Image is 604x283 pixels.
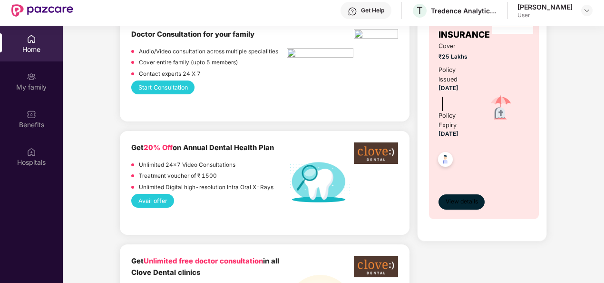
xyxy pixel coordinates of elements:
[139,70,201,79] p: Contact experts 24 X 7
[139,58,238,67] p: Cover entire family (upto 5 members)
[517,2,573,11] div: [PERSON_NAME]
[27,110,36,119] img: svg+xml;base64,PHN2ZyBpZD0iQmVuZWZpdHMiIHhtbG5zPSJodHRwOi8vd3d3LnczLm9yZy8yMDAwL3N2ZyIgd2lkdGg9Ij...
[131,143,274,152] b: Get on Annual Dental Health Plan
[361,7,384,14] div: Get Help
[144,257,263,265] span: Unlimited free doctor consultation
[354,142,399,164] img: clove-dental%20png.png
[131,194,174,208] button: Avail offer
[287,162,353,203] img: Dental%20helath%20plan.png
[131,81,195,94] button: Start Consultation
[438,41,472,51] span: Cover
[438,65,472,84] div: Policy issued
[139,161,235,170] p: Unlimited 24x7 Video Consultations
[131,30,254,39] b: Doctor Consultation for your family
[438,194,485,210] button: View details
[27,34,36,44] img: svg+xml;base64,PHN2ZyBpZD0iSG9tZSIgeG1sbnM9Imh0dHA6Ly93d3cudzMub3JnLzIwMDAvc3ZnIiB3aWR0aD0iMjAiIG...
[287,48,353,61] img: pngtree-physiotherapy-physiotherapist-rehab-disability-stretching-png-image_6063262.png
[354,29,399,41] img: physica%20-%20Edited.png
[139,172,217,181] p: Treatment voucher of ₹ 1500
[417,5,423,16] span: T
[431,6,497,15] div: Tredence Analytics Solutions Private Limited
[438,131,458,137] span: [DATE]
[139,47,278,56] p: Audio/Video consultation across multiple specialities
[11,4,73,17] img: New Pazcare Logo
[144,143,173,152] span: 20% Off
[583,7,591,14] img: svg+xml;base64,PHN2ZyBpZD0iRHJvcGRvd24tMzJ4MzIiIHhtbG5zPSJodHRwOi8vd3d3LnczLm9yZy8yMDAwL3N2ZyIgd2...
[348,7,357,16] img: svg+xml;base64,PHN2ZyBpZD0iSGVscC0zMngzMiIgeG1sbnM9Imh0dHA6Ly93d3cudzMub3JnLzIwMDAvc3ZnIiB3aWR0aD...
[27,147,36,157] img: svg+xml;base64,PHN2ZyBpZD0iSG9zcGl0YWxzIiB4bWxucz0iaHR0cDovL3d3dy53My5vcmcvMjAwMC9zdmciIHdpZHRoPS...
[484,91,517,125] img: icon
[438,111,472,130] div: Policy Expiry
[446,197,478,206] span: View details
[139,183,273,192] p: Unlimited Digital high-resolution Intra Oral X-Rays
[354,256,399,277] img: clove-dental%20png.png
[27,72,36,81] img: svg+xml;base64,PHN2ZyB3aWR0aD0iMjAiIGhlaWdodD0iMjAiIHZpZXdCb3g9IjAgMCAyMCAyMCIgZmlsbD0ibm9uZSIgeG...
[438,85,458,91] span: [DATE]
[434,149,457,172] img: svg+xml;base64,PHN2ZyB4bWxucz0iaHR0cDovL3d3dy53My5vcmcvMjAwMC9zdmciIHdpZHRoPSI0OC45NDMiIGhlaWdodD...
[517,11,573,19] div: User
[438,52,472,61] span: ₹25 Lakhs
[131,257,279,276] b: Get in all Clove Dental clinics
